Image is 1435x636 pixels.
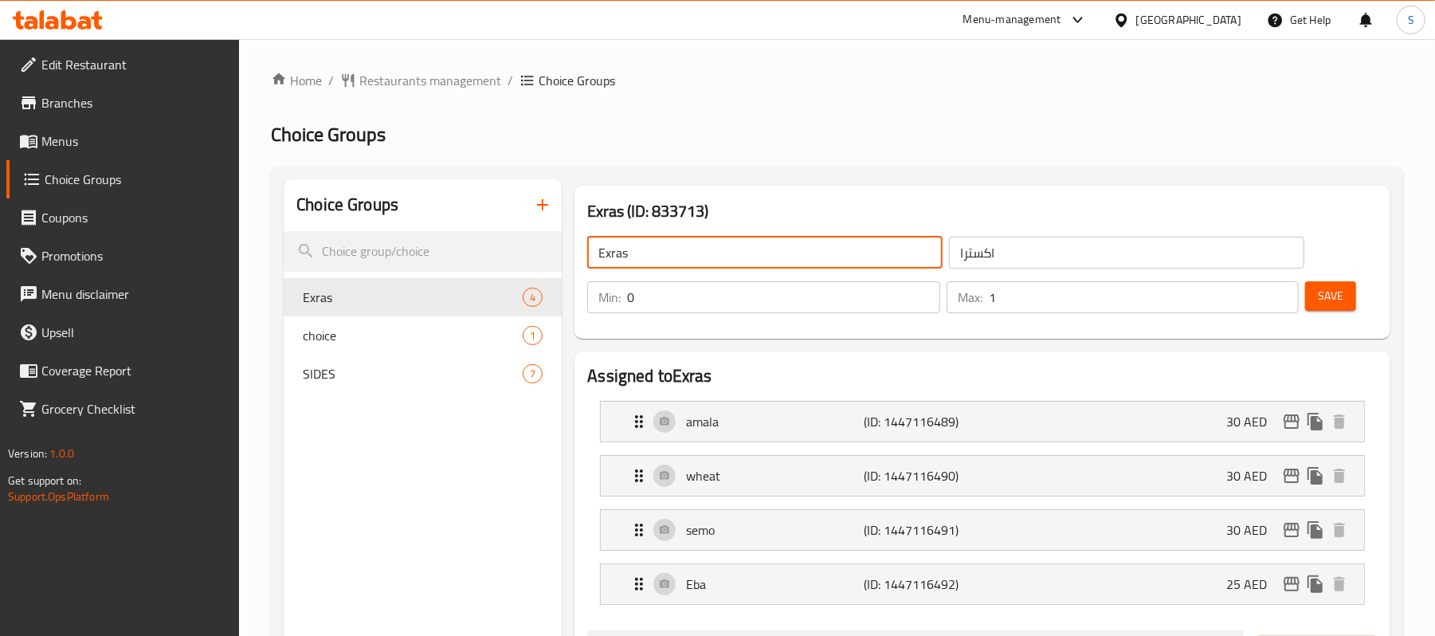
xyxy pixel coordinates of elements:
span: Get support on: [8,470,81,491]
p: (ID: 1447116491) [865,520,983,540]
nav: breadcrumb [271,71,1403,90]
button: delete [1327,410,1351,434]
p: 30 AED [1226,412,1280,431]
p: Eba [686,575,864,594]
span: Choice Groups [271,116,386,152]
li: Expand [587,395,1378,449]
p: Min: [598,288,621,307]
span: 1 [523,328,542,344]
p: 25 AED [1226,575,1280,594]
span: Menus [41,132,227,151]
a: Restaurants management [340,71,501,90]
span: Choice Groups [539,71,615,90]
a: Promotions [6,237,240,275]
p: (ID: 1447116490) [865,466,983,485]
p: wheat [686,466,864,485]
a: Menus [6,122,240,160]
li: Expand [587,503,1378,557]
span: Menu disclaimer [41,285,227,304]
span: SIDES [303,364,523,383]
button: delete [1327,572,1351,596]
a: Upsell [6,313,240,351]
span: Coupons [41,208,227,227]
div: Expand [601,456,1364,496]
p: Max: [958,288,982,307]
p: semo [686,520,864,540]
div: Expand [601,564,1364,604]
div: choice1 [284,316,562,355]
p: 30 AED [1226,520,1280,540]
div: Choices [523,288,543,307]
span: Version: [8,443,47,464]
p: (ID: 1447116492) [865,575,983,594]
input: search [284,231,562,272]
a: Grocery Checklist [6,390,240,428]
a: Edit Restaurant [6,45,240,84]
button: edit [1280,410,1304,434]
div: Exras4 [284,278,562,316]
span: Exras [303,288,523,307]
a: Branches [6,84,240,122]
button: delete [1327,464,1351,488]
span: Coverage Report [41,361,227,380]
div: Choices [523,364,543,383]
button: edit [1280,464,1304,488]
h2: Choice Groups [296,193,398,217]
h2: Assigned to Exras [587,364,1378,388]
span: Branches [41,93,227,112]
a: Choice Groups [6,160,240,198]
button: duplicate [1304,518,1327,542]
span: Restaurants management [359,71,501,90]
span: Grocery Checklist [41,399,227,418]
a: Coupons [6,198,240,237]
span: Save [1318,286,1343,306]
button: duplicate [1304,410,1327,434]
p: 30 AED [1226,466,1280,485]
span: Upsell [41,323,227,342]
div: [GEOGRAPHIC_DATA] [1136,11,1241,29]
span: 4 [523,290,542,305]
div: SIDES7 [284,355,562,393]
a: Home [271,71,322,90]
button: Save [1305,281,1356,311]
span: 1.0.0 [49,443,74,464]
span: 7 [523,367,542,382]
span: Choice Groups [45,170,227,189]
a: Support.OpsPlatform [8,486,109,507]
span: choice [303,326,523,345]
p: (ID: 1447116489) [865,412,983,431]
span: S [1408,11,1414,29]
a: Coverage Report [6,351,240,390]
button: delete [1327,518,1351,542]
button: duplicate [1304,572,1327,596]
a: Menu disclaimer [6,275,240,313]
span: Edit Restaurant [41,55,227,74]
li: Expand [587,449,1378,503]
div: Menu-management [963,10,1061,29]
button: edit [1280,572,1304,596]
p: amala [686,412,864,431]
li: / [328,71,334,90]
div: Expand [601,402,1364,442]
button: duplicate [1304,464,1327,488]
button: edit [1280,518,1304,542]
li: / [508,71,513,90]
li: Expand [587,557,1378,611]
h3: Exras (ID: 833713) [587,198,1378,224]
span: Promotions [41,246,227,265]
div: Expand [601,510,1364,550]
